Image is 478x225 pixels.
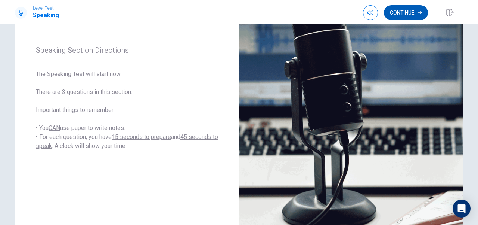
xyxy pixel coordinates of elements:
div: Open Intercom Messenger [453,200,471,218]
span: Speaking Section Directions [36,46,218,55]
span: The Speaking Test will start now. There are 3 questions in this section. Important things to reme... [36,70,218,150]
button: Continue [384,5,428,20]
u: 15 seconds to prepare [112,133,171,140]
h1: Speaking [33,11,59,20]
span: Level Test [33,6,59,11]
u: CAN [49,124,60,131]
